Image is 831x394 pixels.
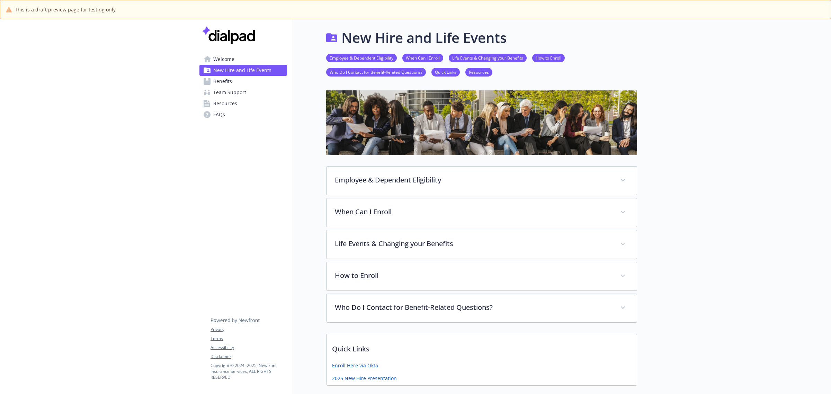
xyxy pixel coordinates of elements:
a: Benefits [199,76,287,87]
p: How to Enroll [335,270,612,281]
a: Disclaimer [211,353,287,360]
div: How to Enroll [327,262,637,290]
a: 2025 New Hire Presentation [332,375,397,382]
a: Life Events & Changing your Benefits [449,54,527,61]
p: When Can I Enroll [335,207,612,217]
a: Privacy [211,326,287,333]
a: Quick Links [431,69,460,75]
a: Employee & Dependent Eligibility [326,54,397,61]
a: Resources [199,98,287,109]
p: Who Do I Contact for Benefit-Related Questions? [335,302,612,313]
a: Welcome [199,54,287,65]
p: Copyright © 2024 - 2025 , Newfront Insurance Services, ALL RIGHTS RESERVED [211,362,287,380]
a: Team Support [199,87,287,98]
a: FAQs [199,109,287,120]
div: When Can I Enroll [327,198,637,227]
a: Who Do I Contact for Benefit-Related Questions? [326,69,426,75]
a: Terms [211,335,287,342]
a: Enroll Here via Okta [332,362,378,369]
span: Team Support [213,87,246,98]
p: Quick Links [327,334,637,360]
span: New Hire and Life Events [213,65,271,76]
p: Life Events & Changing your Benefits [335,239,612,249]
a: Accessibility [211,344,287,351]
a: Resources [465,69,492,75]
a: New Hire and Life Events [199,65,287,76]
span: Resources [213,98,237,109]
div: Employee & Dependent Eligibility [327,167,637,195]
span: This is a draft preview page for testing only [15,6,116,13]
h1: New Hire and Life Events [341,27,507,48]
a: When Can I Enroll [402,54,443,61]
span: Welcome [213,54,234,65]
div: Who Do I Contact for Benefit-Related Questions? [327,294,637,322]
p: Employee & Dependent Eligibility [335,175,612,185]
a: How to Enroll [532,54,565,61]
span: Benefits [213,76,232,87]
div: Life Events & Changing your Benefits [327,230,637,259]
img: new hire page banner [326,90,637,155]
span: FAQs [213,109,225,120]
